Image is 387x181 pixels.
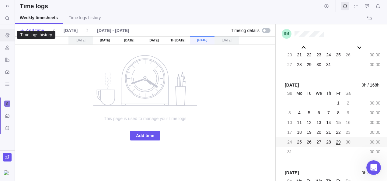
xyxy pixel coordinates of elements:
div: [DATE] [68,36,93,44]
span: 2 [347,100,349,106]
span: [DATE] [61,26,80,35]
span: Approval requests [363,2,371,10]
div: 00:00 [368,147,382,156]
span: 0h / 168h [362,82,379,88]
span: 21 [326,129,331,135]
span: 20 [316,129,321,135]
div: where do i find my assignments? [37,49,117,62]
span: 25 [336,52,341,58]
button: Gif picker [19,134,24,139]
div: Briti Mazumder [4,169,11,176]
span: Time logs history [69,15,101,21]
div: 00:00 [368,138,382,146]
a: My assignments [352,5,360,9]
span: 12 [307,119,312,126]
button: Emoji picker [9,134,14,139]
a: Time logs [341,5,349,9]
span: 18 [297,129,302,135]
span: 21 [297,52,302,58]
span: 26 [346,52,350,58]
span: [DATE] [285,82,299,88]
span: My assignments [352,2,360,10]
a: Approval requests [363,5,371,9]
div: 00:00 [368,128,382,137]
div: 00:00 [368,60,382,69]
div: no data to show [84,44,206,181]
span: 30 [316,62,321,68]
div: Fin says… [5,67,117,149]
div: [DATE] [190,36,214,44]
span: 27 [287,62,292,68]
span: 10 [287,119,292,126]
textarea: Message… [5,122,117,132]
span: Add time [26,27,44,34]
a: Upgrade now (Trial ends in 6 days) [3,153,12,161]
span: Add time [136,132,154,139]
span: 15 [336,119,341,126]
div: The My assignments screen shows activities assigned specifically to you, helping you focus on you... [10,98,112,145]
button: Upload attachment [29,134,34,139]
span: 30 [346,139,350,145]
span: 11 [297,119,302,126]
a: Source reference 131868381: [71,89,75,94]
div: If you need any more help with adding time or have other questions, I'm here to assist you! Would... [10,4,95,40]
span: 14 [326,119,331,126]
span: 29 [307,62,312,68]
div: We [315,89,323,98]
div: If you need any more help with adding time or have other questions, I'm here to assist you! Would... [5,1,100,44]
b: My assignments [17,77,56,82]
span: Timelog details [231,27,260,34]
span: 13 [316,119,321,126]
span: Add time [20,26,44,35]
span: 3 [288,110,291,116]
span: 31 [287,149,292,155]
span: 19 [307,129,312,135]
div: 00:00 [368,118,382,127]
span: 29 [336,139,341,145]
div: Fr [334,89,343,98]
div: [DATE] [117,36,141,44]
button: Send a message… [104,132,114,142]
span: 7 [327,110,330,116]
span: 23 [346,129,350,135]
div: 00:00 [368,51,382,59]
a: Weekly timesheets [15,12,63,24]
span: [DATE] [64,27,78,34]
a: Time logs history [64,12,106,24]
span: 24 [287,139,292,145]
span: 24 [326,52,331,58]
span: [DATE] [285,170,299,176]
button: Start recording [39,134,44,139]
span: This page is used to manage your time logs [84,115,206,122]
img: Profile image for Fin [17,3,27,13]
span: 27 [316,139,321,145]
div: Time logs history [19,32,53,37]
span: 0h / 176h [362,170,379,176]
span: 5 [308,110,310,116]
div: Sa [344,89,352,98]
div: Su [285,89,294,98]
span: 8 [337,110,340,116]
div: You can find your assignments by clicking the button located on the top bar on the far right - it... [10,70,112,94]
span: 17 [287,129,292,135]
div: Tu [305,89,313,98]
span: The action will be undone: setting 'I'm done' for task assignment [365,14,374,23]
span: 28 [326,139,331,145]
span: Time logs [341,2,349,10]
div: where do i find my assignments? [42,52,112,59]
button: Scroll to bottom [56,108,66,118]
span: Scroll badge [62,107,67,112]
span: 16 [346,119,350,126]
button: Home [95,2,107,14]
span: 22 [307,52,312,58]
span: 6 [318,110,320,116]
span: 22 [336,129,341,135]
div: Mo [295,89,304,98]
span: Notifications [374,2,382,10]
div: Th [DATE] [166,36,190,44]
h2: Time logs [20,2,48,10]
div: Fin says… [5,1,117,49]
div: Briti says… [5,49,117,67]
span: 4 [298,110,301,116]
